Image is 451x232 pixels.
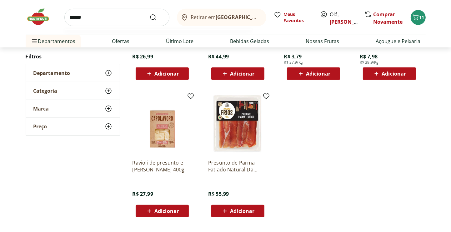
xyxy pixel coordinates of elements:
[208,53,229,60] span: R$ 44,99
[230,209,254,214] span: Adicionar
[166,37,194,45] a: Último Lote
[26,7,57,26] img: Hortifruti
[177,9,266,26] button: Retirar em[GEOGRAPHIC_DATA]/[GEOGRAPHIC_DATA]
[208,159,268,173] a: Presunto de Parma Fatiado Natural Da Terra 100g
[208,95,268,154] img: Presunto de Parma Fatiado Natural Da Terra 100g
[26,117,120,135] button: Preço
[33,70,70,76] span: Departamento
[136,205,189,217] button: Adicionar
[274,11,313,24] a: Meus Favoritos
[306,37,339,45] a: Nossas Frutas
[33,105,49,111] span: Marca
[306,71,330,76] span: Adicionar
[154,209,179,214] span: Adicionar
[382,71,406,76] span: Adicionar
[284,60,303,65] span: R$ 37,9/Kg
[211,67,264,80] button: Adicionar
[26,100,120,117] button: Marca
[136,67,189,80] button: Adicionar
[230,71,254,76] span: Adicionar
[330,18,371,25] a: [PERSON_NAME]
[208,190,229,197] span: R$ 55,99
[64,9,169,26] input: search
[133,190,153,197] span: R$ 27,99
[330,11,358,26] span: Olá,
[419,14,424,20] span: 11
[284,53,302,60] span: R$ 3,79
[216,14,321,21] b: [GEOGRAPHIC_DATA]/[GEOGRAPHIC_DATA]
[376,37,421,45] a: Açougue e Peixaria
[373,11,403,25] a: Comprar Novamente
[133,53,153,60] span: R$ 26,99
[26,64,120,81] button: Departamento
[411,10,426,25] button: Carrinho
[360,60,379,65] span: R$ 39,9/Kg
[284,11,313,24] span: Meus Favoritos
[363,67,416,80] button: Adicionar
[26,50,120,62] h2: Filtros
[149,14,164,21] button: Submit Search
[154,71,179,76] span: Adicionar
[26,82,120,99] button: Categoria
[230,37,269,45] a: Bebidas Geladas
[133,95,192,154] img: Ravioli de presunto e queijo Capolavoro 400g
[360,53,378,60] span: R$ 7,98
[33,123,47,129] span: Preço
[211,205,264,217] button: Adicionar
[33,87,58,94] span: Categoria
[191,14,260,20] span: Retirar em
[31,34,38,49] button: Menu
[287,67,340,80] button: Adicionar
[133,159,192,173] a: Ravioli de presunto e [PERSON_NAME] 400g
[112,37,130,45] a: Ofertas
[31,34,76,49] span: Departamentos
